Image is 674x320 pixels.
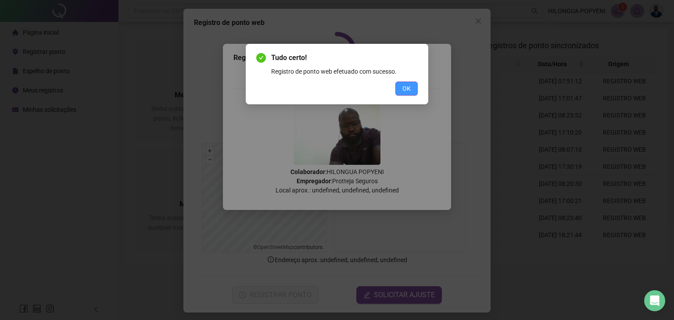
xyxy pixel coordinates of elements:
div: Registro de ponto web efetuado com sucesso. [271,67,418,76]
div: Open Intercom Messenger [644,290,665,311]
button: OK [395,82,418,96]
span: OK [402,84,411,93]
span: check-circle [256,53,266,63]
span: Tudo certo! [271,53,418,63]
